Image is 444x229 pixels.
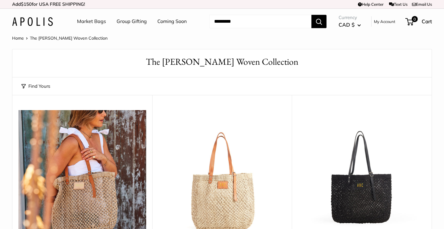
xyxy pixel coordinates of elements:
[21,55,423,68] h1: The [PERSON_NAME] Woven Collection
[77,17,106,26] a: Market Bags
[339,21,355,28] span: CAD $
[21,1,32,7] span: $150
[157,17,187,26] a: Coming Soon
[389,2,407,7] a: Text Us
[209,15,311,28] input: Search...
[406,17,432,26] a: 0 Cart
[21,82,50,90] button: Find Yours
[422,18,432,25] span: Cart
[117,17,147,26] a: Group Gifting
[30,35,108,41] span: The [PERSON_NAME] Woven Collection
[311,15,327,28] button: Search
[12,35,24,41] a: Home
[12,17,53,26] img: Apolis
[339,13,361,22] span: Currency
[339,20,361,30] button: CAD $
[374,18,395,25] a: My Account
[412,2,432,7] a: Email Us
[12,34,108,42] nav: Breadcrumb
[412,16,418,22] span: 0
[358,2,384,7] a: Help Center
